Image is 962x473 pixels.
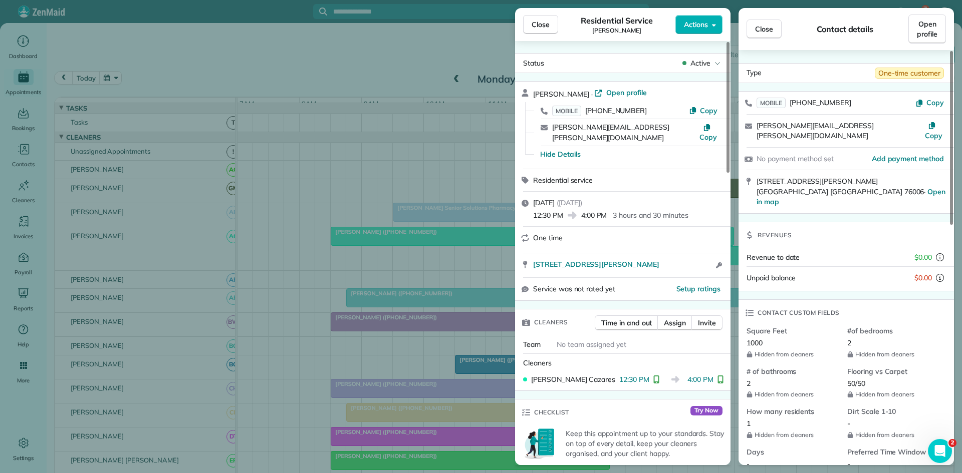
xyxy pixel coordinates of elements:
a: Open profile [908,15,946,44]
span: [PHONE_NUMBER] [585,106,647,115]
span: 1000 [747,338,763,347]
span: 4:00 PM [581,210,607,220]
span: Service was not rated yet [533,284,615,294]
span: Open profile [917,19,937,39]
span: - [847,459,850,468]
span: [PHONE_NUMBER] [790,98,851,107]
span: Preferred Time Window [847,447,940,457]
span: Try Now [690,406,723,416]
button: Close [523,15,558,34]
span: 50/50 [847,379,865,388]
span: Invite [698,318,716,328]
span: ( [DATE] ) [557,198,582,207]
span: MOBILE [757,98,786,108]
span: Active [690,58,710,68]
button: Open access information [713,259,725,271]
span: Close [755,24,773,34]
span: Hidden from cleaners [847,431,940,439]
button: Close [747,20,782,39]
span: Actions [684,20,708,30]
span: Copy [925,131,942,140]
span: 12:30 PM [619,374,649,384]
span: Hidden from cleaners [747,350,839,358]
a: [PERSON_NAME][EMAIL_ADDRESS][PERSON_NAME][DOMAIN_NAME] [552,123,669,142]
span: Copy [700,106,717,115]
span: Revenues [758,230,792,240]
span: 1 [747,419,751,428]
span: 2 [948,439,956,447]
span: Time in and out [601,318,652,328]
button: Time in and out [595,315,658,330]
button: Setup ratings [676,284,721,294]
a: Open profile [594,88,647,98]
span: 4:00 PM [687,374,713,384]
span: Open profile [606,88,647,98]
span: Days [747,447,839,457]
p: 3 hours and 30 minutes [613,210,688,220]
span: Type [747,68,762,79]
span: Revenue to date [747,253,800,262]
span: [STREET_ADDRESS][PERSON_NAME] [GEOGRAPHIC_DATA] [GEOGRAPHIC_DATA] 76006 · [757,177,945,206]
button: Copy [689,106,717,116]
p: Keep this appointment up to your standards. Stay on top of every detail, keep your cleaners organ... [566,428,725,458]
a: Add payment method [872,154,944,164]
span: #of bedrooms [847,326,940,336]
span: - [847,419,850,428]
a: [PERSON_NAME][EMAIL_ADDRESS][PERSON_NAME][DOMAIN_NAME] [757,121,874,141]
span: · [589,90,595,98]
span: Setup ratings [676,284,721,293]
span: # of bathrooms [747,366,839,376]
span: [PERSON_NAME] [592,27,641,35]
span: 2 [847,338,851,347]
span: [PERSON_NAME] [533,90,589,99]
span: Copy [699,133,717,142]
span: $0.00 [914,273,932,283]
span: Residential service [533,176,593,185]
span: MOBILE [552,106,581,116]
span: Team [523,340,541,349]
span: Checklist [534,407,569,417]
span: Status [523,59,544,68]
button: Invite [691,315,723,330]
span: [DATE] [533,198,555,207]
button: Copy [699,122,717,142]
span: $0.00 [914,252,932,262]
span: Hidden from cleaners [747,390,839,398]
span: Hidden from cleaners [747,431,839,439]
span: Cleaners [534,317,568,327]
span: Hidden from cleaners [847,390,940,398]
span: Unpaid balance [747,273,796,283]
span: 12:30 PM [533,210,563,220]
span: Hidden from cleaners [847,350,940,358]
span: Cleaners [523,358,552,367]
iframe: Intercom live chat [928,439,952,463]
span: Flooring vs Carpet [847,366,940,376]
span: Square Feet [747,326,839,336]
button: Copy [923,121,944,141]
span: No payment method set [757,154,834,163]
span: [PERSON_NAME] Cazares [531,374,615,384]
a: MOBILE[PHONE_NUMBER] [757,98,851,108]
button: Copy [915,98,944,108]
span: [STREET_ADDRESS][PERSON_NAME] [533,259,659,269]
button: Hide Details [540,149,581,159]
span: No team assigned yet [557,340,626,349]
span: Residential Service [581,15,652,27]
span: 2 [747,379,751,388]
span: Contact custom fields [758,308,840,318]
span: How many residents [747,406,839,416]
span: One-time customer [875,68,944,79]
span: - [747,459,750,468]
span: Close [532,20,550,30]
span: Contact details [817,23,873,35]
span: Dirt Scale 1-10 [847,406,940,416]
span: One time [533,233,563,242]
a: [STREET_ADDRESS][PERSON_NAME] [533,259,713,269]
span: Assign [664,318,686,328]
span: Copy [926,98,944,107]
button: Assign [657,315,692,330]
a: MOBILE[PHONE_NUMBER] [552,106,647,116]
